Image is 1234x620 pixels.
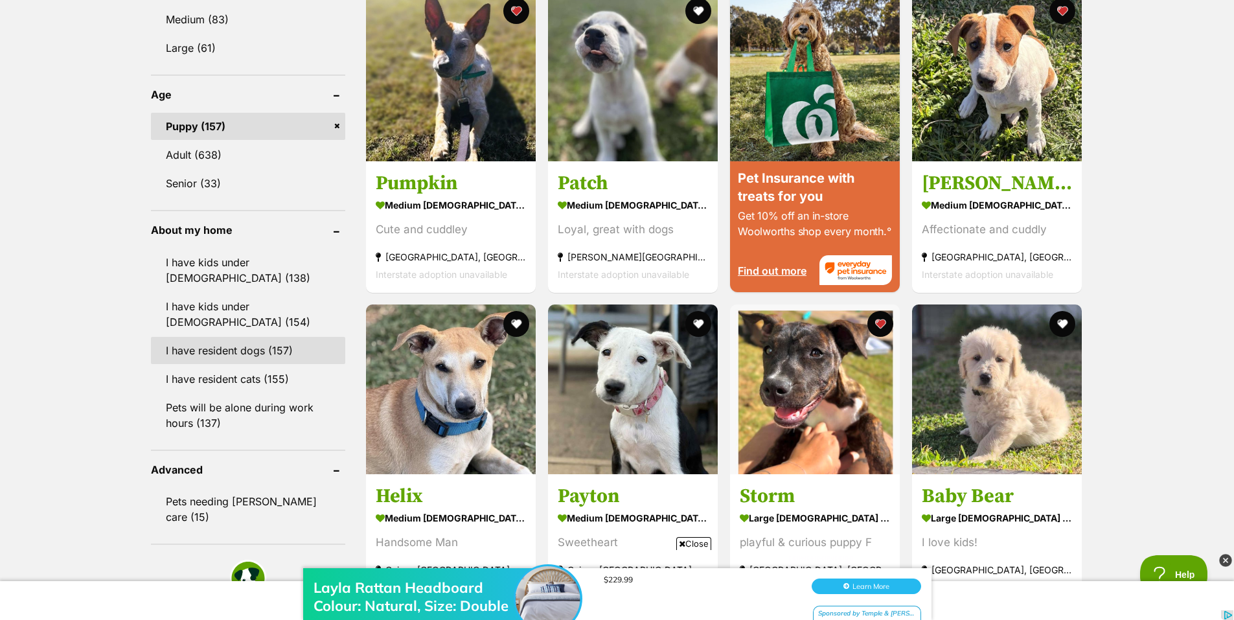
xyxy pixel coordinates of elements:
[730,304,900,474] img: Storm - Staffordshire Bull Terrier x American Staffordshire Terrier x Mastiff Dog
[151,141,345,168] a: Adult (638)
[558,484,708,509] h3: Payton
[376,484,526,509] h3: Helix
[867,311,893,337] button: favourite
[151,89,345,100] header: Age
[151,464,345,476] header: Advanced
[548,304,718,474] img: Payton - Border Collie Dog
[151,6,345,33] a: Medium (83)
[151,170,345,197] a: Senior (33)
[516,24,580,89] img: Layla Rattan Headboard Colour: Natural, Size: Double
[376,195,526,214] strong: medium [DEMOGRAPHIC_DATA] Dog
[912,304,1082,474] img: Baby Bear - Maremma Sheepdog x Golden Retriever Dog
[376,247,526,265] strong: [GEOGRAPHIC_DATA], [GEOGRAPHIC_DATA]
[812,36,921,52] button: Learn More
[151,365,345,393] a: I have resident cats (155)
[376,170,526,195] h3: Pumpkin
[922,220,1072,238] div: Affectionate and cuddly
[740,534,890,551] div: playful & curious puppy F
[376,268,507,279] span: Interstate adoption unavailable
[314,36,521,73] div: Layla Rattan Headboard Colour: Natural, Size: Double
[151,337,345,364] a: I have resident dogs (157)
[548,474,718,606] a: Payton medium [DEMOGRAPHIC_DATA] Dog Sweetheart Cairns, [GEOGRAPHIC_DATA] Interstate adoption
[922,247,1072,265] strong: [GEOGRAPHIC_DATA], [GEOGRAPHIC_DATA]
[151,34,345,62] a: Large (61)
[366,304,536,474] img: Helix - Australian Kelpie Dog
[604,32,798,42] div: $229.99
[376,534,526,551] div: Handsome Man
[558,195,708,214] strong: medium [DEMOGRAPHIC_DATA] Dog
[912,161,1082,292] a: [PERSON_NAME] medium [DEMOGRAPHIC_DATA] Dog Affectionate and cuddly [GEOGRAPHIC_DATA], [GEOGRAPHI...
[558,170,708,195] h3: Patch
[558,268,689,279] span: Interstate adoption unavailable
[685,311,711,337] button: favourite
[151,488,345,531] a: Pets needing [PERSON_NAME] care (15)
[922,170,1072,195] h3: [PERSON_NAME]
[1050,311,1076,337] button: favourite
[503,311,529,337] button: favourite
[558,247,708,265] strong: [PERSON_NAME][GEOGRAPHIC_DATA], [GEOGRAPHIC_DATA]
[151,249,345,292] a: I have kids under [DEMOGRAPHIC_DATA] (138)
[1219,554,1232,567] img: close_grey_3x.png
[151,394,345,437] a: Pets will be alone during work hours (137)
[558,220,708,238] div: Loyal, great with dogs
[813,63,921,80] div: Sponsored by Temple & [PERSON_NAME]
[366,161,536,292] a: Pumpkin medium [DEMOGRAPHIC_DATA] Dog Cute and cuddley [GEOGRAPHIC_DATA], [GEOGRAPHIC_DATA] Inter...
[376,509,526,527] strong: medium [DEMOGRAPHIC_DATA] Dog
[740,509,890,527] strong: large [DEMOGRAPHIC_DATA] Dog
[151,293,345,336] a: I have kids under [DEMOGRAPHIC_DATA] (154)
[922,268,1053,279] span: Interstate adoption unavailable
[730,474,900,606] a: Storm large [DEMOGRAPHIC_DATA] Dog playful & curious puppy F [GEOGRAPHIC_DATA], [GEOGRAPHIC_DATA]...
[376,220,526,238] div: Cute and cuddley
[558,534,708,551] div: Sweetheart
[548,161,718,292] a: Patch medium [DEMOGRAPHIC_DATA] Dog Loyal, great with dogs [PERSON_NAME][GEOGRAPHIC_DATA], [GEOGR...
[558,509,708,527] strong: medium [DEMOGRAPHIC_DATA] Dog
[922,195,1072,214] strong: medium [DEMOGRAPHIC_DATA] Dog
[922,509,1072,527] strong: large [DEMOGRAPHIC_DATA] Dog
[151,113,345,140] a: Puppy (157)
[922,484,1072,509] h3: Baby Bear
[366,474,536,606] a: Helix medium [DEMOGRAPHIC_DATA] Dog Handsome Man Cairns, [GEOGRAPHIC_DATA] Interstate adoption
[151,224,345,236] header: About my home
[740,484,890,509] h3: Storm
[922,534,1072,551] div: I love kids!
[912,474,1082,606] a: Baby Bear large [DEMOGRAPHIC_DATA] Dog I love kids! [GEOGRAPHIC_DATA], [GEOGRAPHIC_DATA] Intersta...
[676,537,711,550] span: Close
